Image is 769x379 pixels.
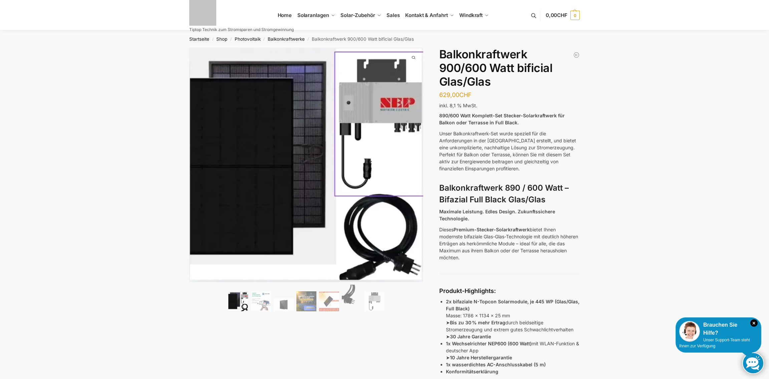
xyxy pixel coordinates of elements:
strong: Premium-Stecker-Solarkraftwerk [454,227,530,232]
strong: Konformitätserklärung [446,369,498,374]
span: Windkraft [459,12,483,18]
a: Startseite [189,36,209,42]
span: 0,00 [546,12,567,18]
a: Solaranlagen [294,0,337,30]
span: 0 [570,11,580,20]
span: / [227,37,234,42]
img: Maysun [274,298,294,311]
nav: Breadcrumb [178,30,592,48]
strong: 1x wasserdichtes AC-Anschlusskabel (5 m) [446,362,546,367]
bdi: 629,00 [439,91,472,98]
strong: Maximale Leistung. Edles Design. Zukunftssichere Technologie. [439,209,555,221]
img: Balkonkraftwerk 900/600 Watt bificial Glas/Glas 3 [423,48,658,282]
strong: Bis zu 30 % mehr Ertrag [450,320,505,325]
strong: 10 Jahre Herstellergarantie [450,355,512,360]
strong: 30 Jahre Garantie [450,334,491,339]
strong: Balkonkraftwerk 890 / 600 Watt – Bifazial Full Black Glas/Glas [439,183,569,204]
img: Balkonkraftwerk 900/600 Watt bificial Glas/Glas – Bild 4 [296,291,316,311]
a: Sales [384,0,403,30]
img: Balkonkraftwerk 900/600 Watt bificial Glas/Glas – Bild 7 [364,291,384,311]
a: 0,00CHF 0 [546,5,580,25]
span: CHF [459,91,472,98]
p: Tiptop Technik zum Stromsparen und Stromgewinnung [189,28,294,32]
p: Unser Balkonkraftwerk-Set wurde speziell für die Anforderungen in der [GEOGRAPHIC_DATA] erstellt,... [439,130,580,172]
img: Balkonkraftwerk 900/600 Watt bificial Glas/Glas 1 [189,48,424,282]
h1: Balkonkraftwerk 900/600 Watt bificial Glas/Glas [439,48,580,88]
span: Solar-Zubehör [340,12,375,18]
img: Customer service [679,321,700,342]
span: Kontakt & Anfahrt [405,12,448,18]
span: CHF [557,12,567,18]
span: Sales [387,12,400,18]
img: Bificiales Hochleistungsmodul [228,291,248,311]
strong: 1x Wechselrichter NEP600 (600 Watt) [446,341,532,346]
img: Anschlusskabel-3meter_schweizer-stecker [342,285,362,311]
strong: Produkt-Highlights: [439,287,496,294]
a: Photovoltaik [235,36,261,42]
span: / [261,37,268,42]
p: Dieses bietet Ihnen modernste bifaziale Glas-Glas-Technologie mit deutlich höheren Erträgen als h... [439,226,580,261]
span: inkl. 8,1 % MwSt. [439,103,477,108]
div: Brauchen Sie Hilfe? [679,321,758,337]
strong: 2x bifaziale N-Topcon Solarmodule, je 445 WP (Glas/Glas, Full Black) [446,299,579,311]
a: Balkonkraftwerk 1780 Watt mit 4 KWh Zendure Batteriespeicher Notstrom fähig [573,52,580,58]
span: Unser Support-Team steht Ihnen zur Verfügung [679,338,750,348]
a: Balkonkraftwerke [268,36,305,42]
p: mit WLAN-Funktion & deutscher App ➤ [446,340,580,361]
span: / [209,37,216,42]
span: Solaranlagen [297,12,329,18]
strong: 890/600 Watt Komplett-Set Stecker-Solarkraftwerk für Balkon oder Terrasse in Full Black. [439,113,565,125]
img: Balkonkraftwerk 900/600 Watt bificial Glas/Glas – Bild 2 [251,291,271,311]
a: Solar-Zubehör [338,0,384,30]
img: Bificial 30 % mehr Leistung [319,291,339,311]
p: Masse: 1786 x 1134 x 25 mm ➤ durch beidseitige Stromerzeugung und extrem gutes Schwachlichtverhal... [446,298,580,340]
a: Shop [216,36,227,42]
a: Kontakt & Anfahrt [403,0,457,30]
a: Windkraft [457,0,492,30]
i: Schließen [750,319,758,327]
span: / [305,37,312,42]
